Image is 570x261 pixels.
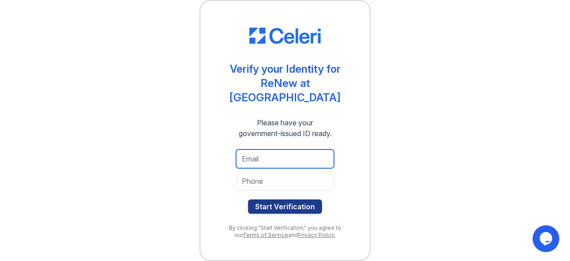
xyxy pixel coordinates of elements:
[248,199,322,214] button: Start Verification
[298,232,335,238] a: Privacy Policy.
[533,225,561,252] iframe: chat widget
[236,149,334,168] input: Email
[249,28,321,44] img: CE_Logo_Blue-a8612792a0a2168367f1c8372b55b34899dd931a85d93a1a3d3e32e68fde9ad4.png
[218,224,352,239] div: By clicking "Start Verification," you agree to our and
[243,232,288,238] a: Terms of Service
[236,172,334,191] input: Phone
[218,62,352,105] div: Verify your Identity for ReNew at [GEOGRAPHIC_DATA]
[223,117,348,139] div: Please have your government-issued ID ready.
